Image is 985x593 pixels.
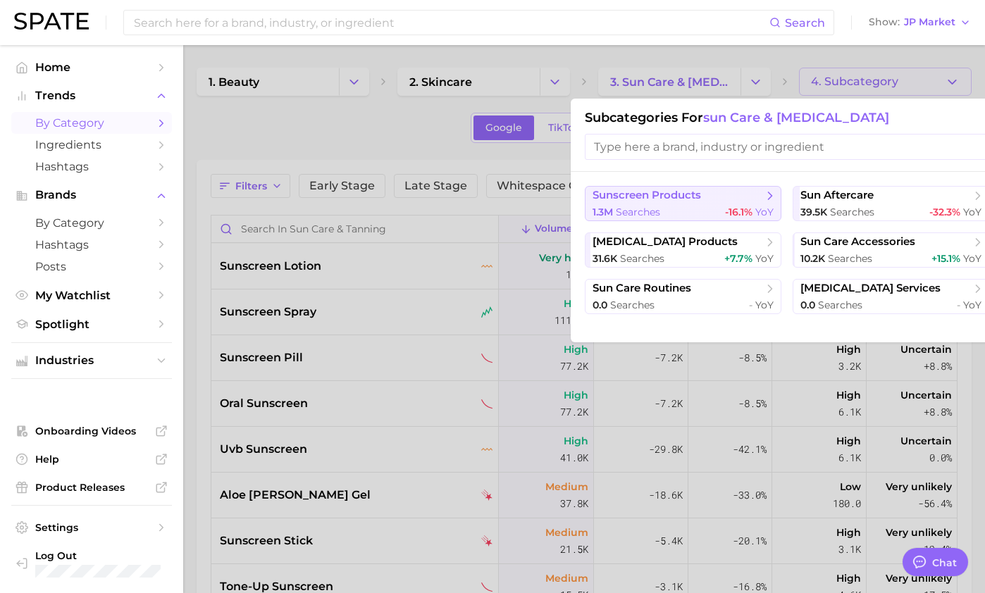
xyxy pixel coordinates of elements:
[35,549,161,562] span: Log Out
[800,189,874,202] span: sun aftercare
[828,252,872,265] span: searches
[35,238,148,251] span: Hashtags
[800,206,827,218] span: 39.5k
[755,299,774,311] span: YoY
[11,313,172,335] a: Spotlight
[11,420,172,442] a: Onboarding Videos
[585,232,781,268] button: [MEDICAL_DATA] products31.6k searches+7.7% YoY
[725,206,752,218] span: -16.1%
[35,61,148,74] span: Home
[585,279,781,314] button: sun care routines0.0 searches- YoY
[593,299,607,311] span: 0.0
[11,134,172,156] a: Ingredients
[35,289,148,302] span: My Watchlist
[35,521,148,534] span: Settings
[35,260,148,273] span: Posts
[963,252,981,265] span: YoY
[35,318,148,331] span: Spotlight
[585,186,781,221] button: sunscreen products1.3m searches-16.1% YoY
[11,477,172,498] a: Product Releases
[818,299,862,311] span: searches
[11,156,172,177] a: Hashtags
[800,235,915,249] span: sun care accessories
[35,354,148,367] span: Industries
[35,216,148,230] span: by Category
[35,116,148,130] span: by Category
[703,110,889,125] span: sun care & [MEDICAL_DATA]
[11,56,172,78] a: Home
[11,350,172,371] button: Industries
[931,252,960,265] span: +15.1%
[35,189,148,201] span: Brands
[616,206,660,218] span: searches
[11,112,172,134] a: by Category
[800,252,825,265] span: 10.2k
[610,299,655,311] span: searches
[35,89,148,102] span: Trends
[724,252,752,265] span: +7.7%
[957,299,960,311] span: -
[11,285,172,306] a: My Watchlist
[865,13,974,32] button: ShowJP Market
[14,13,89,30] img: SPATE
[132,11,769,35] input: Search here for a brand, industry, or ingredient
[755,252,774,265] span: YoY
[620,252,664,265] span: searches
[35,425,148,437] span: Onboarding Videos
[785,16,825,30] span: Search
[593,235,738,249] span: [MEDICAL_DATA] products
[904,18,955,26] span: JP Market
[593,282,691,295] span: sun care routines
[963,206,981,218] span: YoY
[11,545,172,582] a: Log out. Currently logged in with e-mail jkno@cosmax.com.
[11,449,172,470] a: Help
[11,85,172,106] button: Trends
[35,453,148,466] span: Help
[11,517,172,538] a: Settings
[11,256,172,277] a: Posts
[800,299,815,311] span: 0.0
[11,185,172,206] button: Brands
[830,206,874,218] span: searches
[35,138,148,151] span: Ingredients
[929,206,960,218] span: -32.3%
[593,189,701,202] span: sunscreen products
[755,206,774,218] span: YoY
[800,282,941,295] span: [MEDICAL_DATA] services
[35,160,148,173] span: Hashtags
[593,252,617,265] span: 31.6k
[11,234,172,256] a: Hashtags
[963,299,981,311] span: YoY
[593,206,613,218] span: 1.3m
[35,481,148,494] span: Product Releases
[11,212,172,234] a: by Category
[869,18,900,26] span: Show
[749,299,752,311] span: -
